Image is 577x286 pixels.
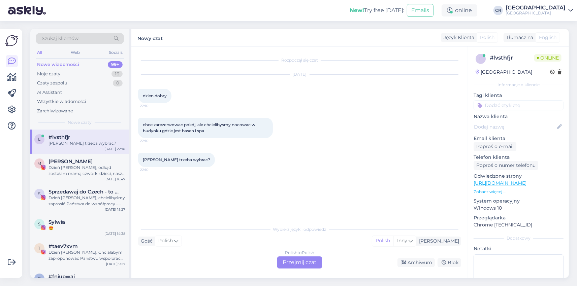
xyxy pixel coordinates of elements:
[49,219,65,225] span: Sylwia
[474,189,564,195] p: Zobacz więcej ...
[38,246,41,251] span: t
[140,138,165,143] span: 22:10
[504,34,533,41] div: Tłumacz na
[68,119,92,126] span: Nowe czaty
[37,61,79,68] div: Nowe wiadomości
[490,54,534,62] div: # lvsthfjr
[277,256,322,269] div: Przejmij czat
[493,6,503,15] div: CR
[49,249,125,261] div: Dzień [PERSON_NAME], Chciałabym zaproponować Państwu współpracę. Jestem blogerką z [GEOGRAPHIC_DA...
[113,80,123,86] div: 0
[111,71,123,77] div: 16
[106,261,125,266] div: [DATE] 9:27
[474,214,564,221] p: Przeglądarka
[506,5,566,10] div: [GEOGRAPHIC_DATA]
[140,103,165,108] span: 22:10
[474,245,564,252] p: Notatki
[397,238,407,244] span: Inny
[49,140,125,146] div: [PERSON_NAME] trzeba wybrac?
[36,48,43,57] div: All
[416,238,459,245] div: [PERSON_NAME]
[474,221,564,228] p: Chrome [TECHNICAL_ID]
[38,191,41,196] span: S
[49,225,125,231] div: 😍
[350,7,364,13] b: New!
[474,154,564,161] p: Telefon klienta
[474,161,538,170] div: Poproś o numer telefonu
[480,34,494,41] span: Polish
[138,71,461,77] div: [DATE]
[49,165,125,177] div: Dzień [PERSON_NAME], odkąd zostałam mamą czwórki dzieci, nasze podróże wyglądają zupełnie inaczej...
[350,6,404,14] div: Try free [DATE]:
[104,177,125,182] div: [DATE] 16:47
[534,54,562,62] span: Online
[42,35,78,42] span: Szukaj klientów
[480,56,482,61] span: l
[158,237,173,245] span: Polish
[474,198,564,205] p: System operacyjny
[49,243,78,249] span: #taev7xvm
[474,135,564,142] p: Email klienta
[474,82,564,88] div: Informacje o kliencie
[539,34,556,41] span: English
[474,92,564,99] p: Tagi klienta
[38,221,41,226] span: S
[49,274,75,280] span: #fnjupwaj
[143,157,210,162] span: [PERSON_NAME] trzeba wybrac?
[37,98,86,105] div: Wszystkie wiadomości
[474,173,564,180] p: Odwiedzone strony
[474,142,516,151] div: Poproś o e-mail
[49,134,70,140] span: #lvsthfjr
[49,158,93,165] span: Monika Kowalewska
[372,236,393,246] div: Polish
[49,189,119,195] span: Sprzedawaj do Czech - to proste!
[285,250,314,256] div: Polish to Polish
[143,93,167,98] span: dzien dobry
[474,113,564,120] p: Nazwa klienta
[474,180,526,186] a: [URL][DOMAIN_NAME]
[107,48,124,57] div: Socials
[38,161,41,166] span: M
[474,235,564,241] div: Dodatkowy
[442,4,477,16] div: online
[5,34,18,47] img: Askly Logo
[38,276,41,281] span: f
[104,146,125,151] div: [DATE] 22:10
[138,57,461,63] div: Rozpoczął się czat
[49,195,125,207] div: Dzień [PERSON_NAME], chcielibyśmy zaprosić Państwa do współpracy – pomożemy dotrzeć do czeskich i...
[140,167,165,172] span: 22:10
[70,48,82,57] div: Web
[104,231,125,236] div: [DATE] 14:38
[506,10,566,16] div: [GEOGRAPHIC_DATA]
[137,33,163,42] label: Nowy czat
[407,4,434,17] button: Emails
[506,5,573,16] a: [GEOGRAPHIC_DATA][GEOGRAPHIC_DATA]
[474,100,564,110] input: Dodać etykietę
[143,122,256,133] span: chce zarezerwowac pokój, ale chcielibysmy nocowac w budynku gdzie jest basen i spa
[138,226,461,233] div: Wybierz język i odpowiedz
[476,69,532,76] div: [GEOGRAPHIC_DATA]
[37,80,67,86] div: Czaty zespołu
[38,137,41,142] span: l
[37,89,62,96] div: AI Assistant
[37,108,73,114] div: Zarchiwizowane
[438,258,461,267] div: Blok
[441,34,474,41] div: Język Klienta
[37,71,60,77] div: Moje czaty
[105,207,125,212] div: [DATE] 15:27
[474,123,556,131] input: Dodaj nazwę
[108,61,123,68] div: 99+
[474,205,564,212] p: Windows 10
[138,238,153,245] div: Gość
[397,258,435,267] div: Archiwum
